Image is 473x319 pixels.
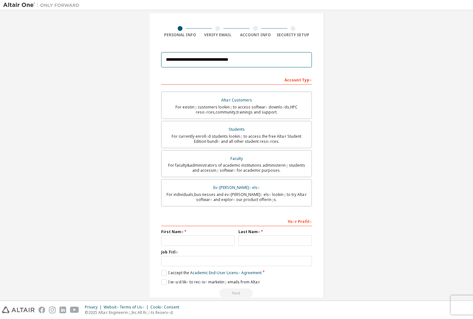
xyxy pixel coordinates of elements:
readpronunciation-span: e [260,192,263,197]
readpronunciation-word: institutions [241,163,262,168]
readpronunciation-span: e [168,310,170,315]
readpronunciation-span: Yo [288,219,292,224]
readpronunciation-span: u [292,219,295,224]
readpronunciation-span: g [216,168,219,173]
readpronunciation-word: and [254,109,261,115]
readpronunciation-word: Academic [190,270,208,275]
readpronunciation-span: e [249,185,251,190]
readpronunciation-span: , [215,109,216,115]
readpronunciation-span: . [277,109,278,115]
readpronunciation-span: e [233,197,235,202]
readpronunciation-word: Info [186,32,196,38]
readpronunciation-word: I [168,279,169,285]
readpronunciation-span: . [173,310,174,315]
readpronunciation-span: g [230,104,232,110]
readpronunciation-word: students [289,163,305,168]
readpronunciation-span: r [258,279,260,285]
readpronunciation-span: Alta [297,192,304,197]
readpronunciation-span: Ev [213,185,217,190]
readpronunciation-span: e [309,77,312,83]
readpronunciation-word: other [234,139,244,144]
readpronunciation-word: all [229,139,233,144]
readpronunciation-span: e [142,304,144,310]
readpronunciation-word: and [213,197,220,202]
readpronunciation-span: Typ [302,77,309,83]
readpronunciation-word: For [167,192,173,197]
readpronunciation-span: a [282,104,284,110]
readpronunciation-span: softwar [196,197,210,202]
readpronunciation-word: administrators [190,163,217,168]
readpronunciation-word: to [287,192,291,197]
readpronunciation-span: Engineerin [109,310,128,315]
readpronunciation-span: r [295,219,297,224]
readpronunciation-span: Alta [221,97,228,103]
readpronunciation-word: Edition [194,139,206,144]
readpronunciation-span: administerin [263,163,285,168]
readpronunciation-span: i [284,134,285,139]
img: facebook.svg [38,307,45,313]
readpronunciation-word: of [218,163,222,168]
readpronunciation-word: Consent [164,304,179,310]
readpronunciation-span: Profil [298,219,309,224]
readpronunciation-span: e [257,185,260,190]
readpronunciation-word: HPC [290,104,298,110]
readpronunciation-word: Privacy [85,304,98,310]
readpronunciation-span: e [218,139,220,144]
readpronunciation-span: reso [196,109,204,115]
readpronunciation-word: For [168,163,174,168]
readpronunciation-span: g [285,163,288,168]
readpronunciation-span: Nam [172,229,181,234]
readpronunciation-span: s [274,197,276,202]
readpronunciation-word: faculty [175,163,187,168]
readpronunciation-word: for [237,168,242,173]
readpronunciation-word: free [269,134,276,139]
readpronunciation-word: community [216,109,236,115]
readpronunciation-span: [PERSON_NAME] [231,192,260,197]
readpronunciation-word: support [262,109,277,115]
readpronunciation-word: Students [229,127,245,132]
readpronunciation-span: g [271,197,274,202]
readpronunciation-span: , [289,104,290,110]
readpronunciation-span: u [204,109,207,115]
readpronunciation-span: nesses [202,192,216,197]
readpronunciation-span: softwar [220,168,234,173]
readpronunciation-word: and [221,139,228,144]
readpronunciation-span: , [130,310,131,315]
readpronunciation-span: rec [194,279,200,285]
readpronunciation-span: . [137,310,138,315]
readpronunciation-word: Student [287,134,301,139]
readpronunciation-span: rces [207,109,215,115]
readpronunciation-span: enroll [195,134,206,139]
readpronunciation-word: I [168,270,169,275]
readpronunciation-span: u [176,279,178,285]
readpronunciation-span: l [178,279,179,285]
readpronunciation-span: e [175,249,178,255]
img: linkedin.svg [59,307,66,313]
readpronunciation-span: e [269,192,271,197]
readpronunciation-span: ev [224,192,229,197]
readpronunciation-word: customers [198,104,217,110]
readpronunciation-word: product [243,197,258,202]
readpronunciation-word: Inc [131,310,137,315]
readpronunciation-span: d [170,310,173,315]
readpronunciation-span: r [305,192,307,197]
readpronunciation-word: students [212,134,228,139]
readpronunciation-span: w [170,279,173,285]
readpronunciation-span: e [161,304,163,310]
readpronunciation-word: Email [219,32,231,38]
readpronunciation-span: existin [182,104,194,110]
readpronunciation-span: e [234,168,236,173]
readpronunciation-span: , [193,192,194,197]
readpronunciation-span: e [200,279,202,285]
img: Altair One [3,2,83,8]
readpronunciation-span: e [265,104,268,110]
readpronunciation-word: Terms [120,304,131,310]
readpronunciation-span: iv [202,279,205,285]
readpronunciation-span: [PERSON_NAME] [219,185,249,190]
readpronunciation-span: Alta [98,310,105,315]
readpronunciation-word: Last [238,229,247,234]
readpronunciation-span: o [173,279,176,285]
readpronunciation-span: e [181,229,184,234]
readpronunciation-word: Info [260,32,271,38]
